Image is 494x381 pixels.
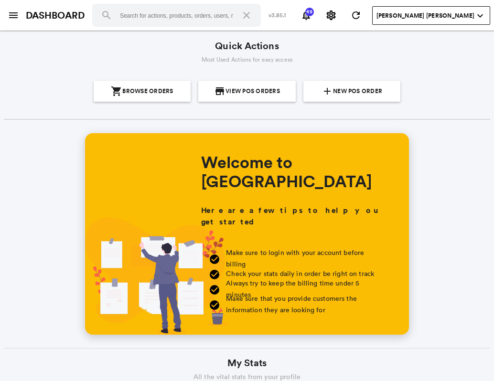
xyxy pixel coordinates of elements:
[209,269,220,280] md-icon: check_circle
[268,11,286,19] span: v3.85.1
[305,10,314,14] span: 49
[376,11,474,20] span: [PERSON_NAME] [PERSON_NAME]
[26,9,85,22] a: DASHBOARD
[92,4,261,27] input: Search for actions, products, orders, users, materials
[346,6,365,25] button: Refresh State
[201,205,384,228] h3: Here are a few tips to help you get started
[198,81,296,102] a: {{action.icon}}View POS Orders
[226,247,376,270] p: Make sure to login with your account before billing
[322,85,333,97] md-icon: {{action.icon}}
[94,81,191,102] a: {{action.icon}}Browse Orders
[226,268,376,279] p: Check your stats daily in order be right on track
[95,4,118,27] button: Search
[101,10,112,21] md-icon: search
[325,10,337,21] md-icon: settings
[226,81,280,102] span: View POS Orders
[241,10,252,21] md-icon: close
[235,4,258,27] button: Clear
[226,277,376,300] p: Always try to keep the billing time under 5 minutes
[350,10,362,21] md-icon: refresh
[303,81,401,102] a: {{action.icon}}New POS Order
[297,6,316,25] button: Notifications
[209,254,220,265] md-icon: check_circle
[474,10,486,21] md-icon: expand_more
[226,293,376,316] p: Make sure that you provide customers the information they are looking for
[215,39,279,53] span: Quick Actions
[122,81,173,102] span: Browse Orders
[301,10,312,21] md-icon: notifications
[4,6,23,25] button: open sidebar
[209,284,220,296] md-icon: check_circle
[322,6,341,25] button: Settings
[202,55,293,63] span: Most Used Actions for easy access
[201,152,384,190] h1: Welcome to [GEOGRAPHIC_DATA]
[227,356,267,370] span: My Stats
[333,81,382,102] span: New POS Order
[372,6,490,25] button: User
[8,10,19,21] md-icon: menu
[209,299,220,311] md-icon: check_circle
[214,85,226,97] md-icon: {{action.icon}}
[111,85,122,97] md-icon: {{action.icon}}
